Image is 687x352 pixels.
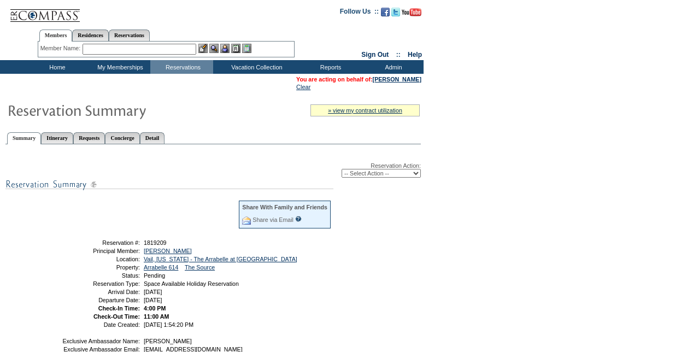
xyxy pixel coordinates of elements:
img: Subscribe to our YouTube Channel [402,8,421,16]
a: Concierge [105,132,139,144]
img: Become our fan on Facebook [381,8,390,16]
a: Requests [73,132,105,144]
td: Principal Member: [62,248,140,254]
strong: Check-In Time: [98,305,140,312]
span: 1819209 [144,239,167,246]
td: Home [25,60,87,74]
span: Pending [144,272,165,279]
a: Help [408,51,422,58]
img: Follow us on Twitter [391,8,400,16]
span: [PERSON_NAME] [144,338,192,344]
div: Member Name: [40,44,83,53]
td: Reports [298,60,361,74]
a: Follow us on Twitter [391,11,400,17]
td: Reservations [150,60,213,74]
a: [PERSON_NAME] [144,248,192,254]
td: Follow Us :: [340,7,379,20]
a: » view my contract utilization [328,107,402,114]
img: b_calculator.gif [242,44,251,53]
td: Location: [62,256,140,262]
strong: Check-Out Time: [93,313,140,320]
div: Share With Family and Friends [242,204,327,210]
a: Reservations [109,30,150,41]
span: [DATE] [144,289,162,295]
img: Reservaton Summary [7,99,226,121]
input: What is this? [295,216,302,222]
a: Summary [7,132,41,144]
td: Vacation Collection [213,60,298,74]
td: Arrival Date: [62,289,140,295]
td: Property: [62,264,140,271]
span: You are acting on behalf of: [296,76,421,83]
img: Reservations [231,44,240,53]
td: My Memberships [87,60,150,74]
td: Status: [62,272,140,279]
a: Subscribe to our YouTube Channel [402,11,421,17]
span: :: [396,51,401,58]
a: Arrabelle 614 [144,264,178,271]
a: Become our fan on Facebook [381,11,390,17]
a: Vail, [US_STATE] - The Arrabelle at [GEOGRAPHIC_DATA] [144,256,297,262]
td: Date Created: [62,321,140,328]
td: Reservation Type: [62,280,140,287]
td: Exclusive Ambassador Name: [62,338,140,344]
span: 4:00 PM [144,305,166,312]
a: Sign Out [361,51,389,58]
a: Residences [72,30,109,41]
span: Space Available Holiday Reservation [144,280,239,287]
td: Admin [361,60,424,74]
span: [DATE] [144,297,162,303]
span: 11:00 AM [144,313,169,320]
a: Detail [140,132,165,144]
a: Members [39,30,73,42]
a: Clear [296,84,310,90]
img: b_edit.gif [198,44,208,53]
td: Departure Date: [62,297,140,303]
img: View [209,44,219,53]
div: Reservation Action: [5,162,421,178]
img: subTtlResSummary.gif [5,178,333,191]
a: [PERSON_NAME] [373,76,421,83]
a: Itinerary [41,132,73,144]
td: Reservation #: [62,239,140,246]
a: Share via Email [253,216,293,223]
a: The Source [185,264,215,271]
img: Impersonate [220,44,230,53]
span: [DATE] 1:54:20 PM [144,321,193,328]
